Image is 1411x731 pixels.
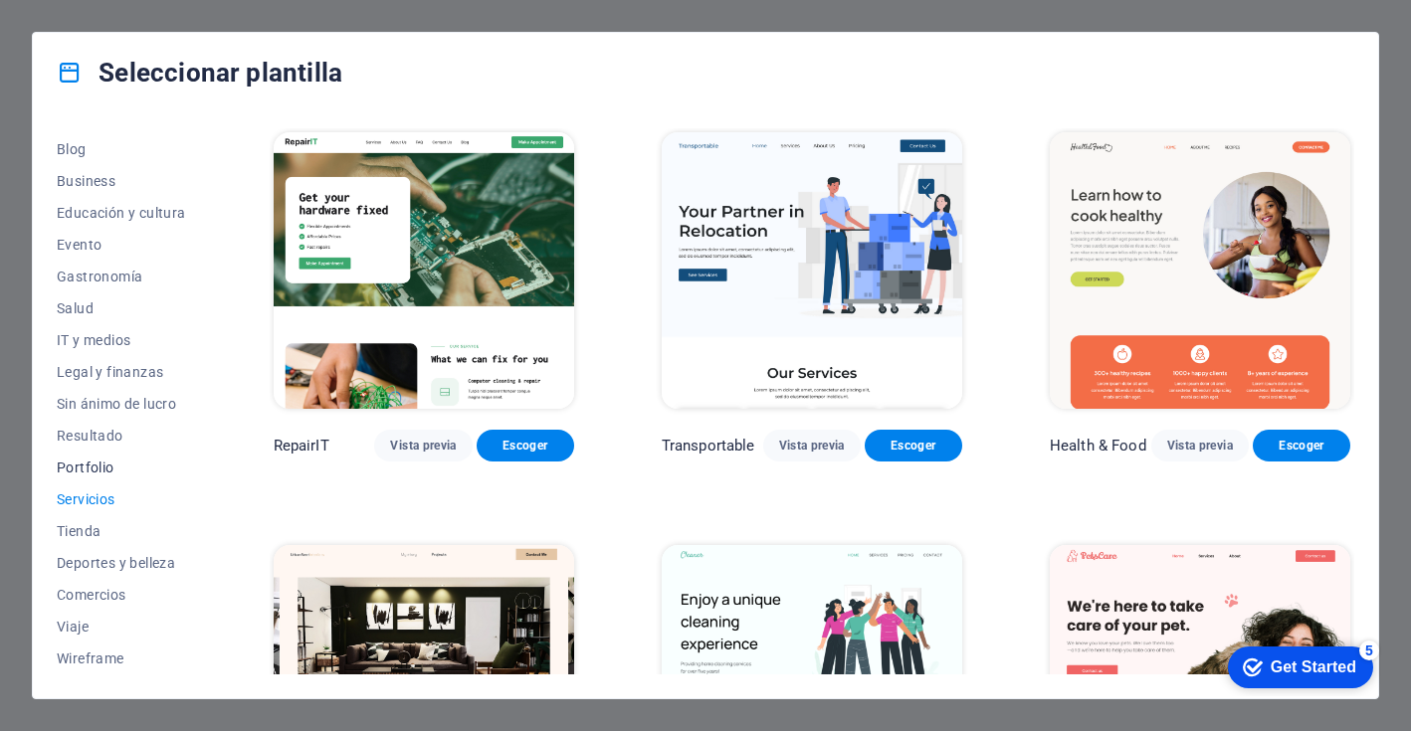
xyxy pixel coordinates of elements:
[57,452,186,483] button: Portfolio
[57,611,186,642] button: Viaje
[57,141,186,157] span: Blog
[57,300,186,316] span: Salud
[57,587,186,603] span: Comercios
[493,438,558,454] span: Escoger
[57,364,186,380] span: Legal y finanzas
[274,132,574,409] img: RepairIT
[1253,430,1350,461] button: Escoger
[57,459,186,475] span: Portfolio
[57,57,342,89] h4: Seleccionar plantilla
[57,356,186,388] button: Legal y finanzas
[57,491,186,507] span: Servicios
[57,197,186,229] button: Educación y cultura
[57,523,186,539] span: Tienda
[1050,132,1350,409] img: Health & Food
[57,483,186,515] button: Servicios
[57,650,186,666] span: Wireframe
[57,269,186,284] span: Gastronomía
[1269,438,1334,454] span: Escoger
[57,619,186,635] span: Viaje
[57,237,186,253] span: Evento
[374,430,472,461] button: Vista previa
[57,388,186,420] button: Sin ánimo de lucro
[57,396,186,412] span: Sin ánimo de lucro
[274,436,329,456] p: RepairIT
[881,438,946,454] span: Escoger
[147,4,167,24] div: 5
[57,173,186,189] span: Business
[57,555,186,571] span: Deportes y belleza
[16,10,161,52] div: Get Started 5 items remaining, 0% complete
[57,324,186,356] button: IT y medios
[57,420,186,452] button: Resultado
[57,428,186,444] span: Resultado
[57,547,186,579] button: Deportes y belleza
[59,22,144,40] div: Get Started
[779,438,845,454] span: Vista previa
[763,430,861,461] button: Vista previa
[57,332,186,348] span: IT y medios
[57,261,186,292] button: Gastronomía
[662,436,755,456] p: Transportable
[662,132,962,409] img: Transportable
[57,642,186,674] button: Wireframe
[57,205,186,221] span: Educación y cultura
[865,430,962,461] button: Escoger
[1167,438,1233,454] span: Vista previa
[57,515,186,547] button: Tienda
[390,438,456,454] span: Vista previa
[1151,430,1249,461] button: Vista previa
[1050,436,1146,456] p: Health & Food
[57,165,186,197] button: Business
[477,430,574,461] button: Escoger
[57,133,186,165] button: Blog
[57,292,186,324] button: Salud
[57,579,186,611] button: Comercios
[57,229,186,261] button: Evento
